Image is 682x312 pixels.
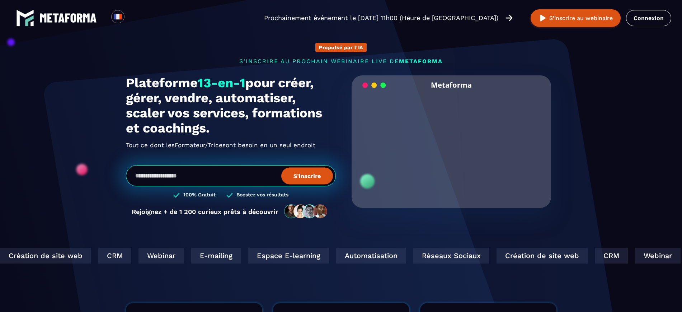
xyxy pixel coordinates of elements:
[399,58,443,65] span: METAFORMA
[124,10,142,26] div: Search for option
[226,192,233,199] img: checked
[16,9,34,27] img: logo
[175,139,226,151] span: Formateur/Trices
[633,248,678,264] div: Webinar
[132,208,278,215] p: Rejoignez + de 1 200 curieux prêts à découvrir
[531,9,621,27] button: S’inscrire au webinaire
[282,204,330,219] img: community-people
[126,139,336,151] h2: Tout ce dont les ont besoin en un seul endroit
[236,192,288,199] h3: Boostez vos résultats
[505,14,513,22] img: arrow-right
[494,248,585,264] div: Création de site web
[264,13,498,23] p: Prochainement événement le [DATE] 11h00 (Heure de [GEOGRAPHIC_DATA])
[131,14,136,22] input: Search for option
[113,12,122,21] img: fr
[39,13,97,23] img: logo
[357,94,546,189] video: Your browser does not support the video tag.
[431,75,472,94] h2: Metaforma
[136,248,182,264] div: Webinar
[411,248,487,264] div: Réseaux Sociaux
[334,248,404,264] div: Automatisation
[281,167,333,184] button: S’inscrire
[319,45,363,50] p: Propulsé par l'IA
[126,75,336,136] h1: Plateforme pour créer, gérer, vendre, automatiser, scaler vos services, formations et coachings.
[189,248,239,264] div: E-mailing
[96,248,129,264] div: CRM
[538,14,547,23] img: play
[126,58,556,65] p: s'inscrire au prochain webinaire live de
[246,248,327,264] div: Espace E-learning
[362,82,386,89] img: loading
[198,75,245,90] span: 13-en-1
[626,10,671,26] a: Connexion
[173,192,180,199] img: checked
[593,248,626,264] div: CRM
[183,192,216,199] h3: 100% Gratuit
